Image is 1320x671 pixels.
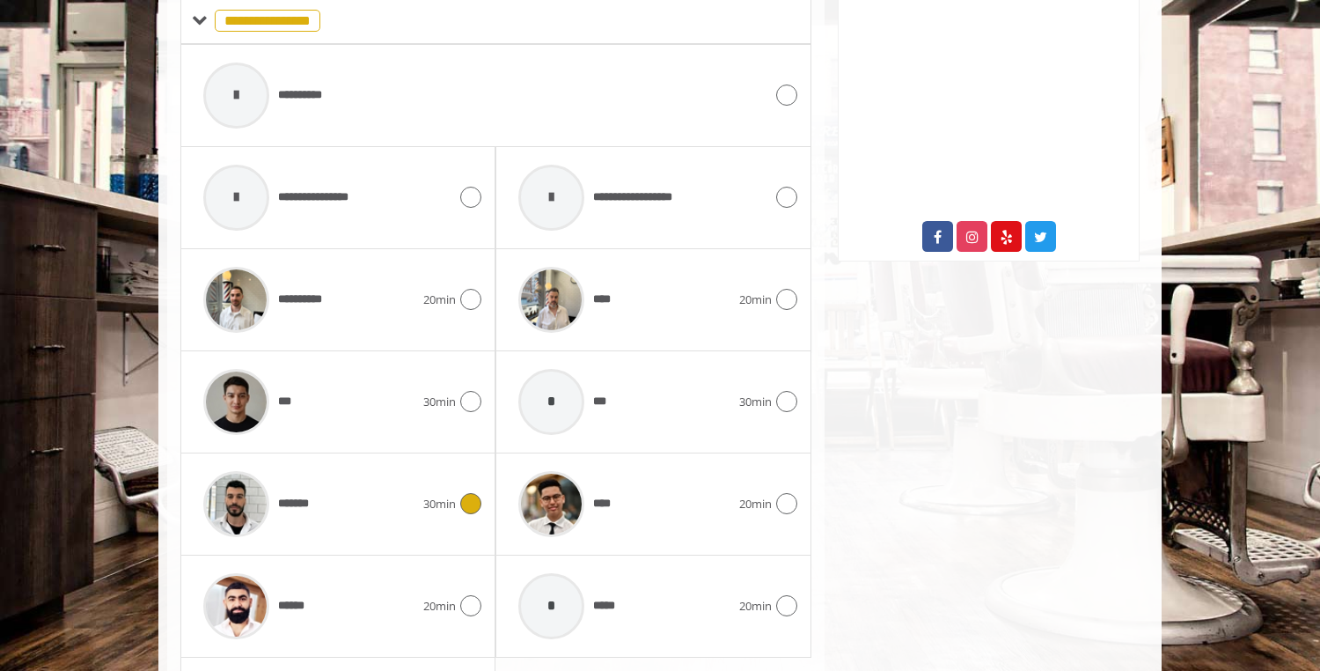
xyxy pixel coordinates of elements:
span: 20min [739,597,772,616]
span: 20min [423,597,456,616]
span: 30min [423,393,456,411]
span: 30min [739,393,772,411]
span: 20min [739,495,772,513]
span: 30min [423,495,456,513]
span: 20min [739,291,772,309]
span: 20min [423,291,456,309]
